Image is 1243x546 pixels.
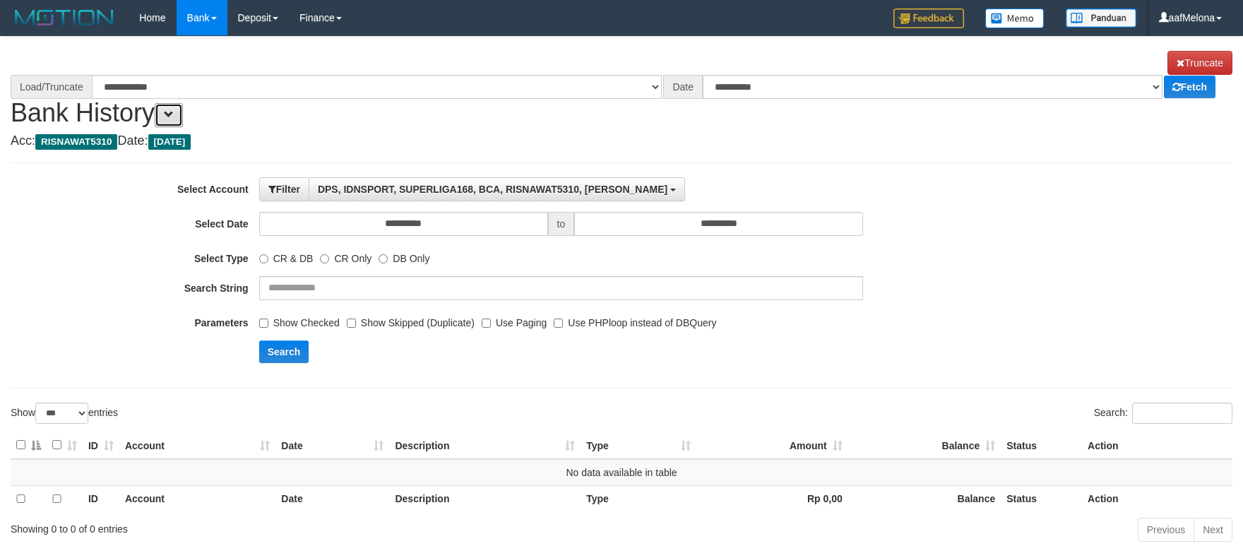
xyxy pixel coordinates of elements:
th: : activate to sort column ascending [47,432,83,459]
th: Type: activate to sort column ascending [581,432,696,459]
th: ID: activate to sort column ascending [83,432,119,459]
input: Use PHPloop instead of DBQuery [554,319,563,328]
div: Showing 0 to 0 of 0 entries [11,516,507,536]
button: Filter [259,177,309,201]
th: Description: activate to sort column ascending [389,432,581,459]
label: DB Only [379,247,429,266]
input: Search: [1132,403,1232,424]
a: Next [1194,518,1232,542]
a: Previous [1138,518,1194,542]
th: Status [1001,485,1082,512]
span: to [548,212,575,236]
label: Show Skipped (Duplicate) [347,311,475,330]
input: CR Only [320,254,329,263]
span: RISNAWAT5310 [35,134,117,150]
input: Use Paging [482,319,491,328]
label: Show Checked [259,311,340,330]
th: Action [1082,485,1232,512]
h1: Bank History [11,51,1232,126]
th: Date [275,485,389,512]
span: [DATE] [148,134,191,150]
th: Account: activate to sort column ascending [119,432,275,459]
th: : activate to sort column descending [11,432,47,459]
input: Show Checked [259,319,268,328]
img: Feedback.jpg [893,8,964,28]
a: Truncate [1167,51,1232,75]
button: Search [259,340,309,363]
th: Status [1001,432,1082,459]
th: Balance [848,485,1001,512]
th: Type [581,485,696,512]
h4: Acc: Date: [11,134,1232,148]
label: CR Only [320,247,371,266]
a: Fetch [1164,76,1215,98]
img: MOTION_logo.png [11,7,118,28]
label: CR & DB [259,247,314,266]
td: No data available in table [11,459,1232,486]
label: Search: [1094,403,1232,424]
th: Action [1082,432,1232,459]
th: Amount: activate to sort column ascending [696,432,847,459]
th: Balance: activate to sort column ascending [848,432,1001,459]
th: Rp 0,00 [696,485,847,512]
label: Use Paging [482,311,547,330]
div: Date [663,75,703,99]
div: Load/Truncate [11,75,92,99]
span: DPS, IDNSPORT, SUPERLIGA168, BCA, RISNAWAT5310, [PERSON_NAME] [318,184,667,195]
img: panduan.png [1066,8,1136,28]
input: CR & DB [259,254,268,263]
label: Use PHPloop instead of DBQuery [554,311,716,330]
th: ID [83,485,119,512]
img: Button%20Memo.svg [985,8,1045,28]
th: Account [119,485,275,512]
input: Show Skipped (Duplicate) [347,319,356,328]
label: Show entries [11,403,118,424]
input: DB Only [379,254,388,263]
button: DPS, IDNSPORT, SUPERLIGA168, BCA, RISNAWAT5310, [PERSON_NAME] [309,177,685,201]
select: Showentries [35,403,88,424]
th: Date: activate to sort column ascending [275,432,389,459]
th: Description [389,485,581,512]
